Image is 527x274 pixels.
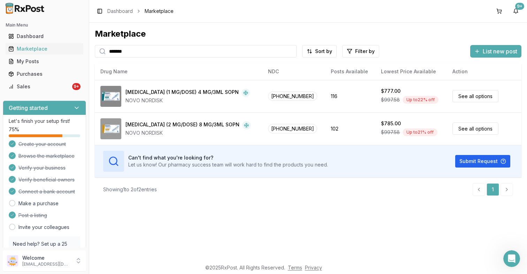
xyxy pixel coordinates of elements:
span: Post a listing [18,212,47,219]
div: Manuel says… [6,153,134,183]
div: good to go [6,137,43,153]
div: Marketplace [95,28,521,39]
button: Upload attachment [33,221,39,226]
button: Emoji picker [11,221,16,226]
button: Marketplace [3,43,86,54]
div: NOVO NORDISK [125,97,250,104]
nav: pagination [473,183,513,196]
div: Invoice29e49c9d6786 [86,94,134,116]
a: Dashboard [107,8,133,15]
div: George says… [6,117,134,138]
button: Filter by [342,45,379,58]
div: good to go [11,141,37,148]
a: Marketplace [6,43,83,55]
div: He i also ordering other stuff as well 2 x Trelegy, breo and incruse [11,187,109,201]
div: Purchases [8,71,81,77]
a: Privacy [305,265,322,271]
img: RxPost Logo [3,3,47,14]
h2: Main Menu [6,22,83,28]
div: Up to 22 % off [403,96,438,104]
span: Filter by [355,48,375,55]
span: Connect a bank account [18,188,75,195]
div: Manuel says… [6,137,134,153]
textarea: Message… [6,206,133,218]
a: List new post [470,49,521,55]
span: [PHONE_NUMBER] [268,91,317,101]
span: Marketplace [145,8,174,15]
button: go back [5,3,18,16]
div: My Posts [8,58,81,65]
a: Terms [288,265,302,271]
td: 102 [325,112,375,145]
th: NDC [262,63,325,80]
p: Let us know! Our pharmacy success team will work hard to find the products you need. [128,161,328,168]
span: Verify beneficial owners [18,176,75,183]
img: Profile image for Manuel [20,4,31,15]
span: Verify your business [18,164,66,171]
div: Marketplace [8,45,81,52]
span: Browse the marketplace [18,153,75,160]
a: Purchases [6,68,83,80]
button: Gif picker [22,221,28,226]
span: 75 % [9,126,19,133]
button: Sort by [302,45,337,58]
div: Roxy says… [6,47,134,94]
nav: breadcrumb [107,8,174,15]
button: List new post [470,45,521,58]
div: [MEDICAL_DATA] (2 MG/DOSE) 8 MG/3ML SOPN [125,121,239,129]
a: Dashboard [6,30,83,43]
span: Create your account [18,141,66,148]
th: Drug Name [95,63,262,80]
th: Action [447,63,521,80]
th: Posts Available [325,63,375,80]
a: See all options [452,90,498,102]
img: Ozempic (2 MG/DOSE) 8 MG/3ML SOPN [100,118,121,139]
span: $997.58 [381,129,400,136]
span: [PHONE_NUMBER] [268,124,317,133]
img: Ozempic (1 MG/DOSE) 4 MG/3ML SOPN [100,86,121,107]
div: $785.00 [381,120,401,127]
div: [MEDICAL_DATA] 405728A [DATE] [40,117,134,132]
span: Amazing [82,67,92,77]
div: I have someone interested in 4-5 [MEDICAL_DATA] you have posted but they are asking $550 each [11,157,109,178]
p: Active [34,9,48,16]
button: Purchases [3,68,86,80]
h3: Can't find what you're looking for? [128,154,328,161]
iframe: Intercom live chat [503,250,520,267]
button: Submit Request [455,155,510,168]
span: $997.58 [381,96,400,103]
div: Up to 21 % off [403,128,437,136]
a: Sales9+ [6,80,83,93]
button: Sales9+ [3,81,86,92]
td: 116 [325,80,375,112]
p: Need help? Set up a 25 minute call with our team to set up. [13,240,76,261]
img: User avatar [7,255,18,266]
div: NOVO NORDISK [125,129,251,136]
div: Invoice 29e49c9d6786 [92,98,128,111]
button: Send a message… [120,218,131,229]
p: Let's finish your setup first! [9,118,80,125]
a: My Posts [6,55,83,68]
span: Bad [33,67,43,77]
a: Invite your colleagues [18,224,69,231]
span: OK [49,67,59,77]
span: Terrible [17,67,26,77]
span: Sort by [315,48,332,55]
button: 9+ [510,6,521,17]
div: $777.00 [381,88,400,95]
p: Welcome [22,254,71,261]
div: 9+ [515,3,524,10]
div: Dashboard [8,33,81,40]
span: Great [66,67,76,77]
button: Dashboard [3,31,86,42]
div: I have someone interested in 4-5 [MEDICAL_DATA] you have posted but they are asking $550 each [6,153,114,182]
div: Showing 1 to 2 of 2 entries [103,186,157,193]
span: List new post [483,47,517,55]
div: [MEDICAL_DATA] (1 MG/DOSE) 4 MG/3ML SOPN [125,89,239,97]
th: Lowest Price Available [375,63,447,80]
h1: [PERSON_NAME] [34,3,79,9]
div: Help [PERSON_NAME] understand how they’re doing: [6,24,114,46]
div: George says… [6,94,134,116]
p: [EMAIL_ADDRESS][DOMAIN_NAME] [22,261,71,267]
div: Roxy says… [6,24,134,47]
